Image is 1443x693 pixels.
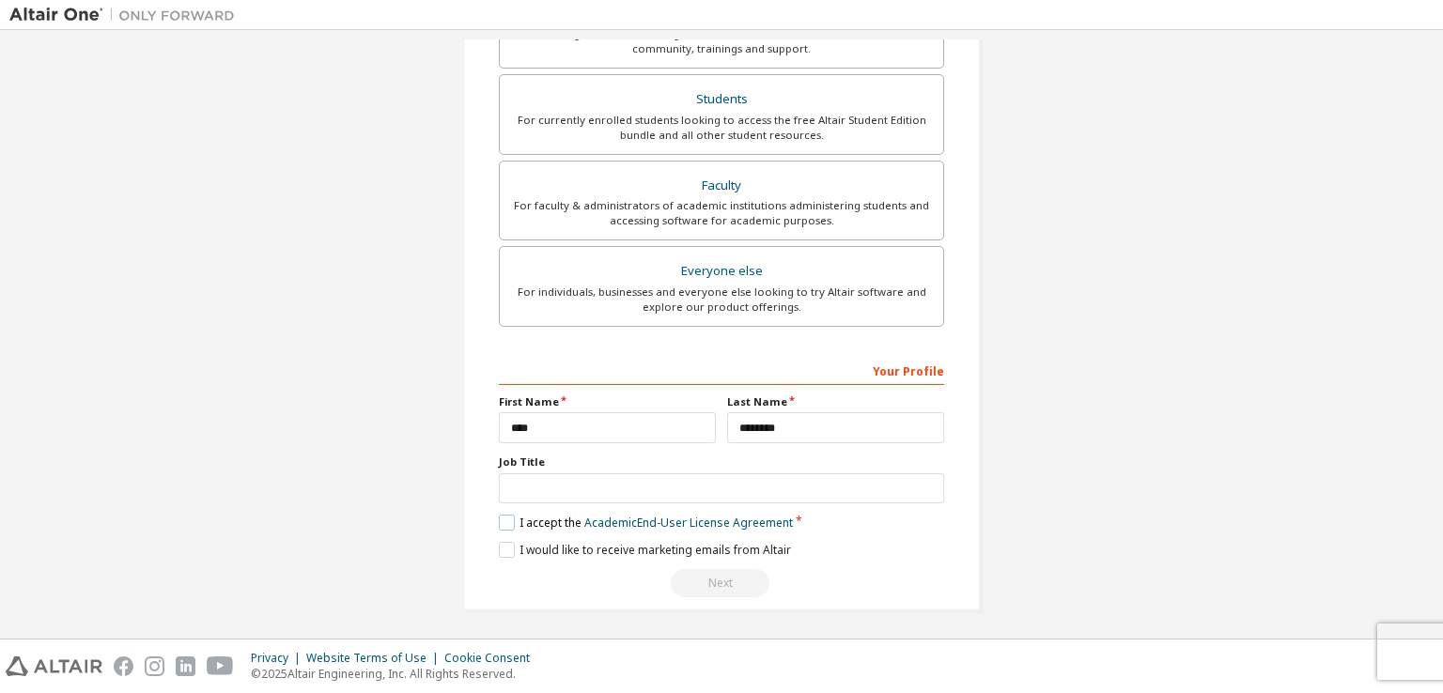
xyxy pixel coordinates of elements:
label: I accept the [499,515,793,531]
div: Read and acccept EULA to continue [499,569,944,597]
label: Job Title [499,454,944,470]
label: First Name [499,394,716,409]
img: facebook.svg [114,656,133,676]
div: Cookie Consent [444,651,541,666]
div: Everyone else [511,258,932,285]
div: Privacy [251,651,306,666]
label: I would like to receive marketing emails from Altair [499,542,791,558]
p: © 2025 Altair Engineering, Inc. All Rights Reserved. [251,666,541,682]
label: Last Name [727,394,944,409]
div: For currently enrolled students looking to access the free Altair Student Edition bundle and all ... [511,113,932,143]
div: Website Terms of Use [306,651,444,666]
div: Students [511,86,932,113]
img: altair_logo.svg [6,656,102,676]
img: linkedin.svg [176,656,195,676]
a: Academic End-User License Agreement [584,515,793,531]
img: instagram.svg [145,656,164,676]
div: For existing customers looking to access software downloads, HPC resources, community, trainings ... [511,26,932,56]
div: Your Profile [499,355,944,385]
div: For faculty & administrators of academic institutions administering students and accessing softwa... [511,198,932,228]
div: Faculty [511,173,932,199]
img: youtube.svg [207,656,234,676]
img: Altair One [9,6,244,24]
div: For individuals, businesses and everyone else looking to try Altair software and explore our prod... [511,285,932,315]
